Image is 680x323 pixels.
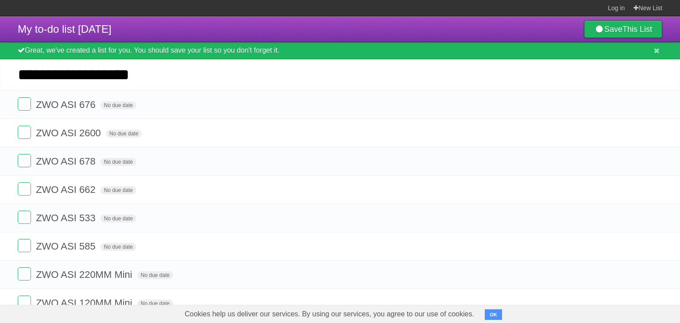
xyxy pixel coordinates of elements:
span: No due date [137,300,173,308]
span: Cookies help us deliver our services. By using our services, you agree to our use of cookies. [176,305,483,323]
span: No due date [100,243,136,251]
span: No due date [100,186,136,194]
span: ZWO ASI 678 [36,156,98,167]
button: OK [485,309,502,320]
label: Done [18,239,31,252]
span: ZWO ASI 676 [36,99,98,110]
span: ZWO ASI 585 [36,241,98,252]
label: Done [18,126,31,139]
b: This List [622,25,652,34]
label: Done [18,211,31,224]
span: No due date [100,158,136,166]
span: No due date [106,130,142,138]
label: Done [18,182,31,196]
span: No due date [100,101,136,109]
span: No due date [100,215,136,223]
label: Done [18,154,31,167]
label: Done [18,97,31,111]
span: ZWO ASI 533 [36,212,98,223]
span: ZWO ASI 120MM Mini [36,297,135,308]
label: Done [18,267,31,281]
span: ZWO ASI 662 [36,184,98,195]
label: Done [18,296,31,309]
span: ZWO ASI 220MM Mini [36,269,135,280]
span: ZWO ASI 2600 [36,127,103,138]
span: My to-do list [DATE] [18,23,112,35]
span: No due date [137,271,173,279]
a: SaveThis List [584,20,662,38]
